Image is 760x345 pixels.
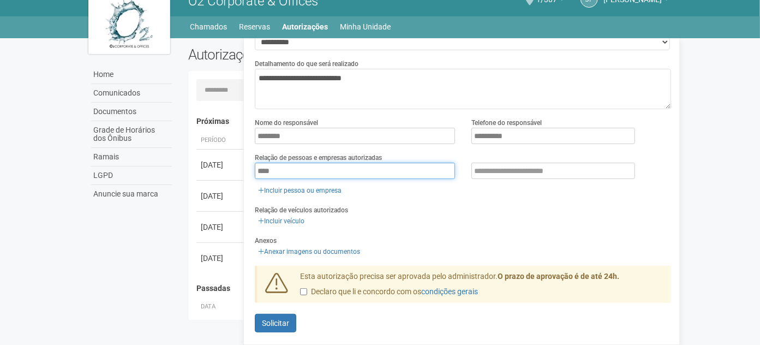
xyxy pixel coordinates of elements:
[300,288,307,295] input: Declaro que li e concordo com oscondições gerais
[91,185,172,203] a: Anuncie sua marca
[188,46,422,63] h2: Autorizações
[255,236,277,246] label: Anexos
[255,153,382,163] label: Relação de pessoas e empresas autorizadas
[91,66,172,84] a: Home
[255,314,296,332] button: Solicitar
[91,121,172,148] a: Grade de Horários dos Ônibus
[240,19,271,34] a: Reservas
[292,271,672,303] div: Esta autorização precisa ser aprovada pelo administrador.
[91,148,172,166] a: Ramais
[91,166,172,185] a: LGPD
[340,19,391,34] a: Minha Unidade
[201,253,241,264] div: [DATE]
[255,118,318,128] label: Nome do responsável
[91,84,172,103] a: Comunicados
[201,222,241,233] div: [DATE]
[196,117,664,126] h4: Próximas
[255,59,358,69] label: Detalhamento do que será realizado
[255,215,308,227] a: Incluir veículo
[201,191,241,201] div: [DATE]
[255,185,345,197] a: Incluir pessoa ou empresa
[255,246,363,258] a: Anexar imagens ou documentos
[255,205,348,215] label: Relação de veículos autorizados
[190,19,228,34] a: Chamados
[471,118,542,128] label: Telefone do responsável
[300,287,478,298] label: Declaro que li e concordo com os
[201,159,241,170] div: [DATE]
[196,284,664,293] h4: Passadas
[196,132,246,150] th: Período
[421,287,478,296] a: condições gerais
[196,298,246,316] th: Data
[283,19,328,34] a: Autorizações
[262,319,289,328] span: Solicitar
[91,103,172,121] a: Documentos
[498,272,619,281] strong: O prazo de aprovação é de até 24h.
